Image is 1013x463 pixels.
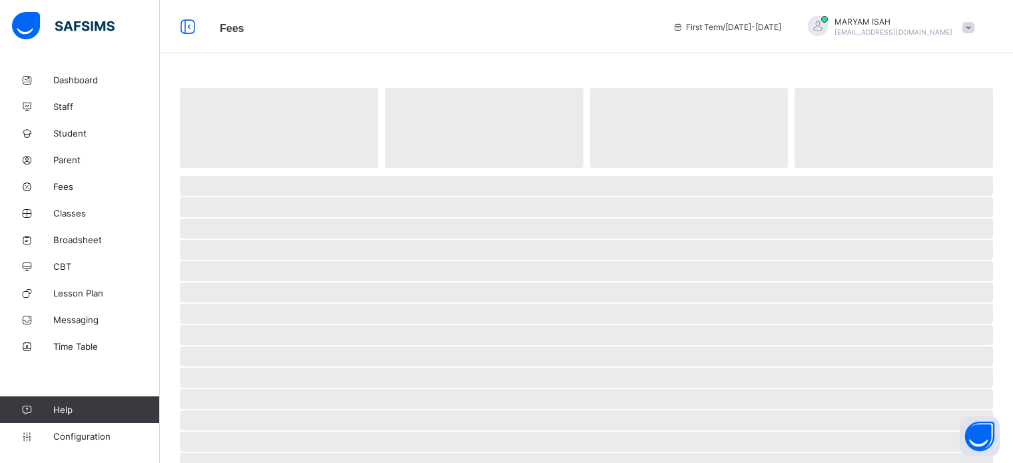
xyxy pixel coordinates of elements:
[835,17,952,27] span: MARYAM ISAH
[180,282,993,302] span: ‌
[53,341,160,352] span: Time Table
[180,304,993,324] span: ‌
[53,155,160,165] span: Parent
[53,314,160,325] span: Messaging
[53,288,160,298] span: Lesson Plan
[53,404,159,415] span: Help
[673,22,781,32] span: session/term information
[180,389,993,409] span: ‌
[180,261,993,281] span: ‌
[180,346,993,366] span: ‌
[180,432,993,452] span: ‌
[12,12,115,40] img: safsims
[53,75,160,85] span: Dashboard
[795,16,981,38] div: MARYAMISAH
[53,208,160,219] span: Classes
[180,197,993,217] span: ‌
[53,181,160,192] span: Fees
[53,234,160,245] span: Broadsheet
[53,431,159,442] span: Configuration
[180,88,378,168] span: ‌
[220,23,244,34] span: Fees
[180,368,993,388] span: ‌
[180,219,993,238] span: ‌
[180,240,993,260] span: ‌
[590,88,789,168] span: ‌
[385,88,583,168] span: ‌
[180,176,993,196] span: ‌
[53,101,160,112] span: Staff
[835,28,952,36] span: [EMAIL_ADDRESS][DOMAIN_NAME]
[53,128,160,139] span: Student
[180,325,993,345] span: ‌
[795,88,993,168] span: ‌
[180,410,993,430] span: ‌
[53,261,160,272] span: CBT
[960,416,1000,456] button: Open asap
